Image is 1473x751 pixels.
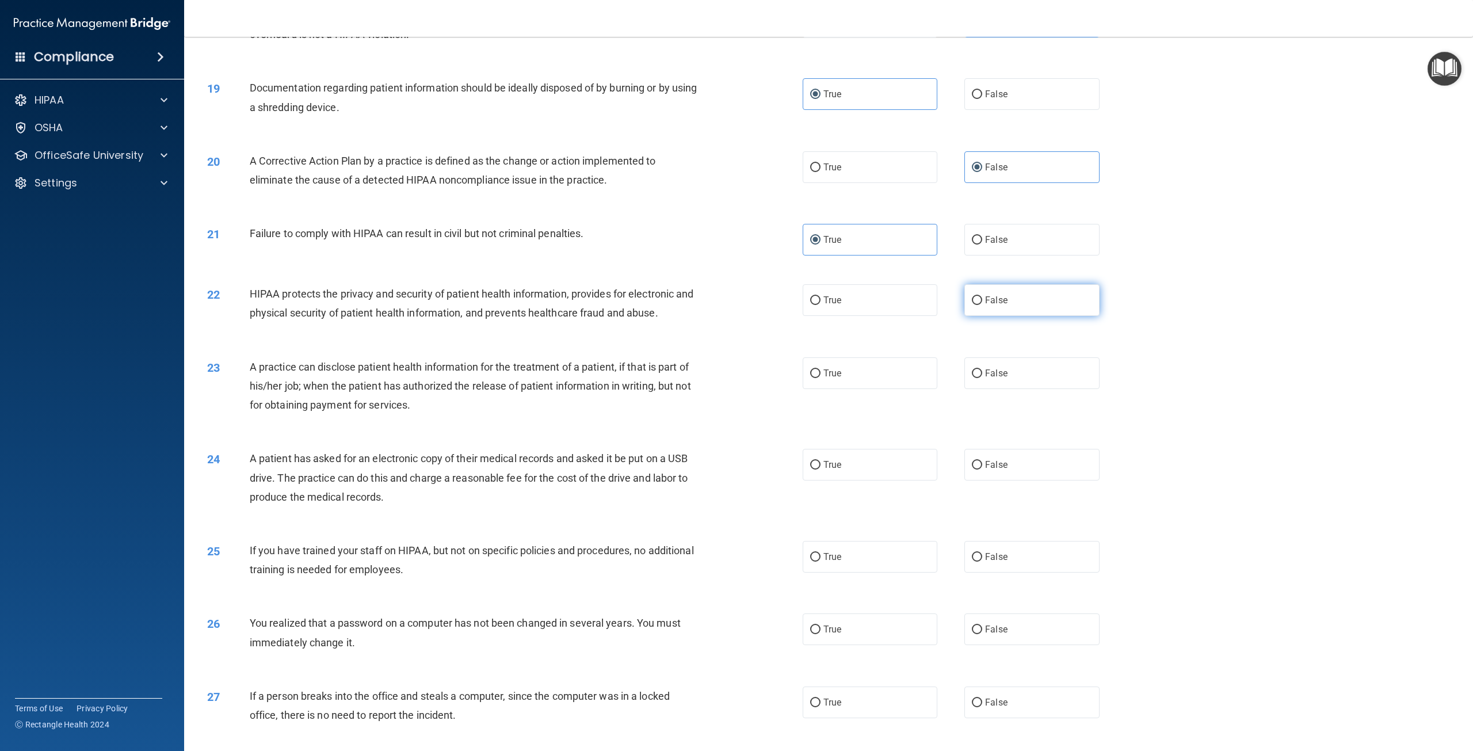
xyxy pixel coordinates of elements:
[14,121,167,135] a: OSHA
[35,93,64,107] p: HIPAA
[823,368,841,379] span: True
[810,626,821,634] input: True
[207,452,220,466] span: 24
[250,288,694,319] span: HIPAA protects the privacy and security of patient health information, provides for electronic an...
[823,459,841,470] span: True
[207,690,220,704] span: 27
[985,295,1008,306] span: False
[250,155,656,186] span: A Corrective Action Plan by a practice is defined as the change or action implemented to eliminat...
[35,148,143,162] p: OfficeSafe University
[207,288,220,302] span: 22
[810,553,821,562] input: True
[15,703,63,714] a: Terms of Use
[250,544,694,575] span: If you have trained your staff on HIPAA, but not on specific policies and procedures, no addition...
[207,544,220,558] span: 25
[250,227,584,239] span: Failure to comply with HIPAA can result in civil but not criminal penalties.
[250,690,670,721] span: If a person breaks into the office and steals a computer, since the computer was in a locked offi...
[972,553,982,562] input: False
[250,361,691,411] span: A practice can disclose patient health information for the treatment of a patient, if that is par...
[207,227,220,241] span: 21
[207,361,220,375] span: 23
[985,162,1008,173] span: False
[810,699,821,707] input: True
[985,89,1008,100] span: False
[207,155,220,169] span: 20
[810,163,821,172] input: True
[972,163,982,172] input: False
[35,121,63,135] p: OSHA
[972,699,982,707] input: False
[810,90,821,99] input: True
[14,93,167,107] a: HIPAA
[810,236,821,245] input: True
[985,459,1008,470] span: False
[250,617,681,648] span: You realized that a password on a computer has not been changed in several years. You must immedi...
[35,176,77,190] p: Settings
[823,295,841,306] span: True
[15,719,109,730] span: Ⓒ Rectangle Health 2024
[14,176,167,190] a: Settings
[810,369,821,378] input: True
[985,234,1008,245] span: False
[810,461,821,470] input: True
[972,90,982,99] input: False
[207,617,220,631] span: 26
[34,49,114,65] h4: Compliance
[823,234,841,245] span: True
[14,12,170,35] img: PMB logo
[972,236,982,245] input: False
[810,296,821,305] input: True
[1428,52,1461,86] button: Open Resource Center
[207,82,220,96] span: 19
[250,452,688,502] span: A patient has asked for an electronic copy of their medical records and asked it be put on a USB ...
[823,624,841,635] span: True
[985,697,1008,708] span: False
[823,162,841,173] span: True
[250,82,697,113] span: Documentation regarding patient information should be ideally disposed of by burning or by using ...
[972,461,982,470] input: False
[972,626,982,634] input: False
[972,369,982,378] input: False
[823,697,841,708] span: True
[985,624,1008,635] span: False
[823,551,841,562] span: True
[823,89,841,100] span: True
[972,296,982,305] input: False
[985,368,1008,379] span: False
[77,703,128,714] a: Privacy Policy
[14,148,167,162] a: OfficeSafe University
[985,551,1008,562] span: False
